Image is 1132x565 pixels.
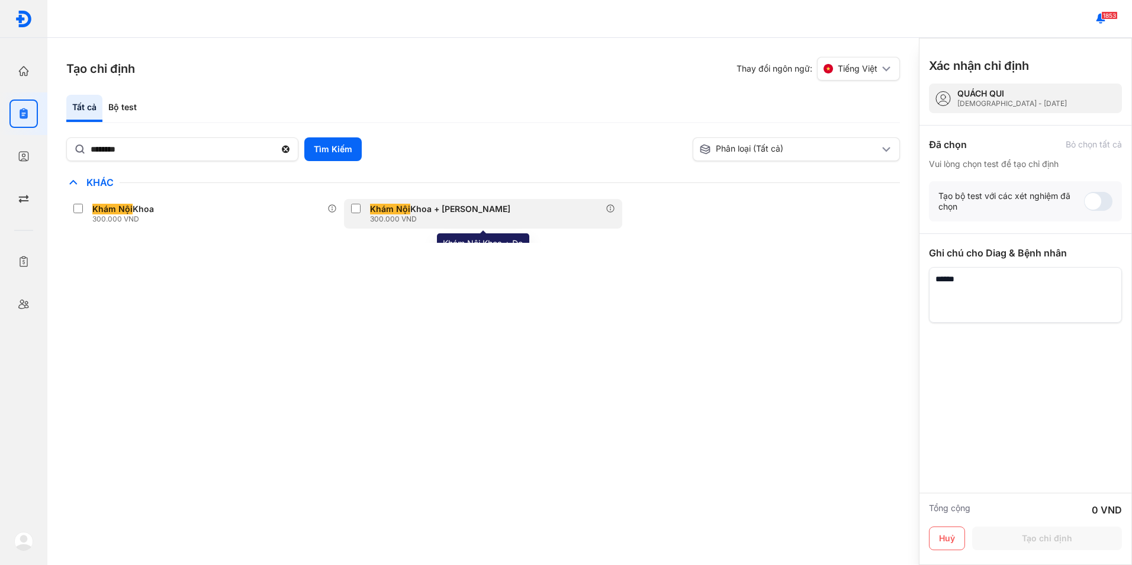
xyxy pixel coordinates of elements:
[838,63,877,74] span: Tiếng Việt
[370,204,510,214] div: Khoa + [PERSON_NAME]
[972,527,1122,550] button: Tạo chỉ định
[102,95,143,122] div: Bộ test
[1101,11,1118,20] span: 1853
[699,143,879,155] div: Phân loại (Tất cả)
[929,57,1029,74] h3: Xác nhận chỉ định
[1092,503,1122,517] div: 0 VND
[929,159,1122,169] div: Vui lòng chọn test để tạo chỉ định
[14,532,33,551] img: logo
[737,57,900,81] div: Thay đổi ngôn ngữ:
[304,137,362,161] button: Tìm Kiếm
[938,191,1084,212] div: Tạo bộ test với các xét nghiệm đã chọn
[92,204,154,214] div: Khoa
[92,214,159,224] div: 300.000 VND
[66,60,135,77] h3: Tạo chỉ định
[15,10,33,28] img: logo
[957,88,1067,99] div: QUÁCH QUI
[92,204,133,214] span: Khám Nội
[1066,139,1122,150] div: Bỏ chọn tất cả
[81,176,120,188] span: Khác
[370,204,410,214] span: Khám Nội
[957,99,1067,108] div: [DEMOGRAPHIC_DATA] - [DATE]
[929,246,1122,260] div: Ghi chú cho Diag & Bệnh nhân
[929,527,965,550] button: Huỷ
[929,137,967,152] div: Đã chọn
[66,95,102,122] div: Tất cả
[929,503,970,517] div: Tổng cộng
[370,214,515,224] div: 300.000 VND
